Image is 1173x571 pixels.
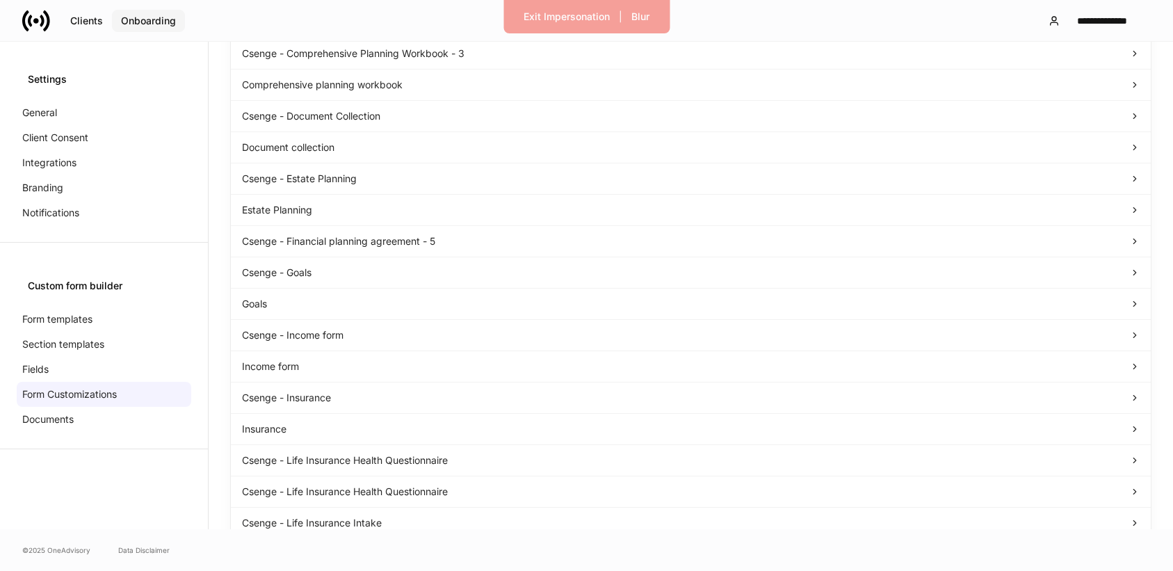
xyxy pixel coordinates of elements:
p: Branding [22,181,63,195]
a: Section templates [17,332,191,357]
div: Document collection [231,132,1151,163]
span: © 2025 OneAdvisory [22,545,90,556]
div: Csenge - Life Insurance Intake [231,508,1151,539]
a: Branding [17,175,191,200]
p: Client Consent [22,131,88,145]
div: Settings [28,72,180,86]
div: Income form [231,351,1151,383]
div: Csenge - Comprehensive Planning Workbook - 3 [231,38,1151,70]
a: Integrations [17,150,191,175]
a: Form templates [17,307,191,332]
div: Insurance [231,414,1151,445]
p: General [22,106,57,120]
p: Form Customizations [22,387,117,401]
div: Csenge - Document Collection [231,101,1151,132]
p: Documents [22,412,74,426]
div: Custom form builder [28,279,180,293]
div: Exit Impersonation [524,12,610,22]
div: Csenge - Insurance [231,383,1151,414]
button: Blur [622,6,658,28]
p: Section templates [22,337,104,351]
div: Clients [70,16,103,26]
a: Client Consent [17,125,191,150]
div: Comprehensive planning workbook [231,70,1151,101]
p: Notifications [22,206,79,220]
button: Exit Impersonation [515,6,619,28]
div: Csenge - Goals [231,257,1151,289]
div: Blur [631,12,649,22]
a: Documents [17,407,191,432]
button: Onboarding [112,10,185,32]
div: Csenge - Life Insurance Health Questionnaire [231,445,1151,476]
div: Goals [231,289,1151,320]
div: Csenge - Income form [231,320,1151,351]
div: Csenge - Life Insurance Health Questionnaire [231,476,1151,508]
p: Integrations [22,156,76,170]
a: General [17,100,191,125]
div: Csenge - Financial planning agreement - 5 [231,226,1151,257]
div: Estate Planning [231,195,1151,226]
p: Fields [22,362,49,376]
div: Onboarding [121,16,176,26]
div: Csenge - Estate Planning [231,163,1151,195]
p: Form templates [22,312,92,326]
a: Fields [17,357,191,382]
a: Form Customizations [17,382,191,407]
a: Notifications [17,200,191,225]
a: Data Disclaimer [118,545,170,556]
button: Clients [61,10,112,32]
